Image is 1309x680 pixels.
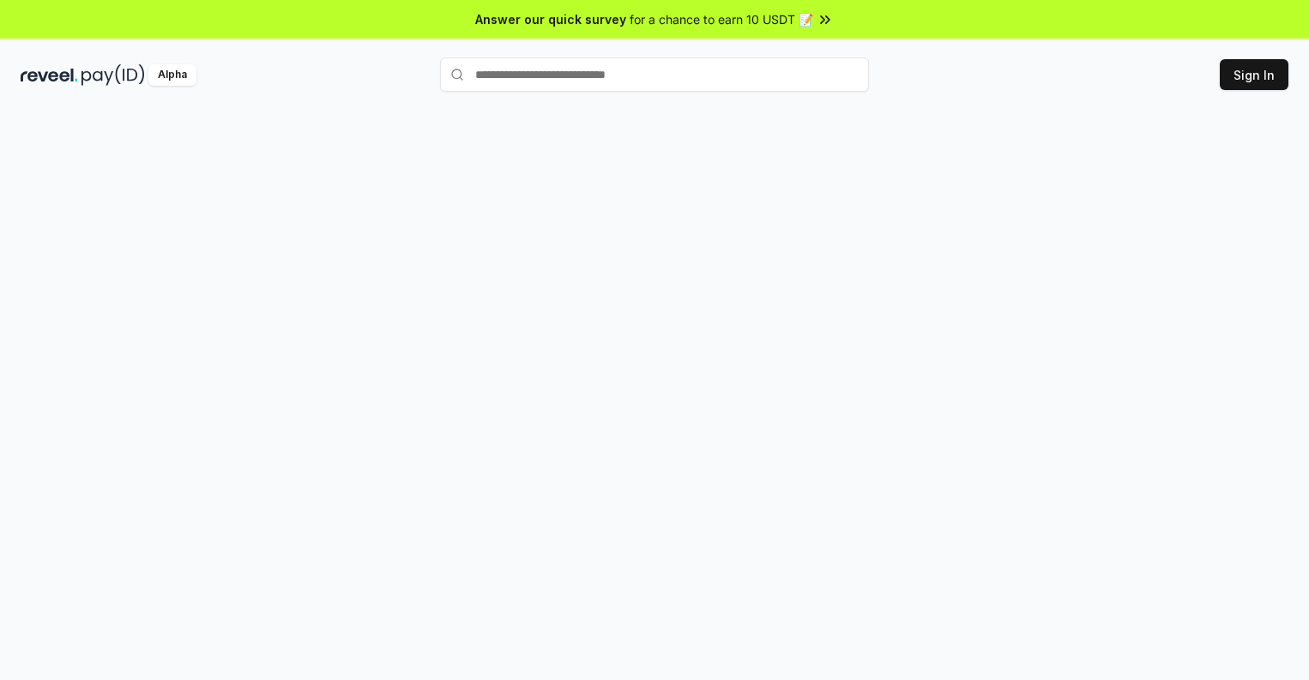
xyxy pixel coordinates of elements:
[1220,59,1288,90] button: Sign In
[21,64,78,86] img: reveel_dark
[475,10,626,28] span: Answer our quick survey
[81,64,145,86] img: pay_id
[630,10,813,28] span: for a chance to earn 10 USDT 📝
[148,64,196,86] div: Alpha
